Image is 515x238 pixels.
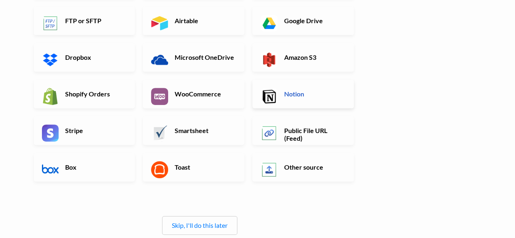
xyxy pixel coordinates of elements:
[63,163,127,171] h6: Box
[34,43,135,72] a: Dropbox
[252,80,354,108] a: Notion
[143,7,244,35] a: Airtable
[282,53,346,61] h6: Amazon S3
[173,53,237,61] h6: Microsoft OneDrive
[34,7,135,35] a: FTP or SFTP
[63,17,127,24] h6: FTP or SFTP
[42,124,59,142] img: Stripe App & API
[173,17,237,24] h6: Airtable
[173,163,237,171] h6: Toast
[42,88,59,105] img: Shopify App & API
[42,51,59,68] img: Dropbox App & API
[63,53,127,61] h6: Dropbox
[143,153,244,181] a: Toast
[42,15,59,32] img: FTP or SFTP App & API
[151,51,168,68] img: Microsoft OneDrive App & API
[34,116,135,145] a: Stripe
[143,80,244,108] a: WooCommerce
[282,127,346,142] h6: Public File URL (Feed)
[252,116,354,145] a: Public File URL (Feed)
[282,17,346,24] h6: Google Drive
[261,51,278,68] img: Amazon S3 App & API
[261,161,278,178] img: Other Source App & API
[143,116,244,145] a: Smartsheet
[63,127,127,134] h6: Stripe
[151,88,168,105] img: WooCommerce App & API
[42,161,59,178] img: Box App & API
[63,90,127,98] h6: Shopify Orders
[261,124,278,142] img: Public File URL App & API
[261,15,278,32] img: Google Drive App & API
[252,43,354,72] a: Amazon S3
[143,43,244,72] a: Microsoft OneDrive
[34,80,135,108] a: Shopify Orders
[173,127,237,134] h6: Smartsheet
[151,124,168,142] img: Smartsheet App & API
[172,221,228,229] a: Skip, I'll do this later
[252,7,354,35] a: Google Drive
[151,161,168,178] img: Toast App & API
[282,90,346,98] h6: Notion
[261,88,278,105] img: Notion App & API
[34,153,135,181] a: Box
[151,15,168,32] img: Airtable App & API
[173,90,237,98] h6: WooCommerce
[282,163,346,171] h6: Other source
[252,153,354,181] a: Other source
